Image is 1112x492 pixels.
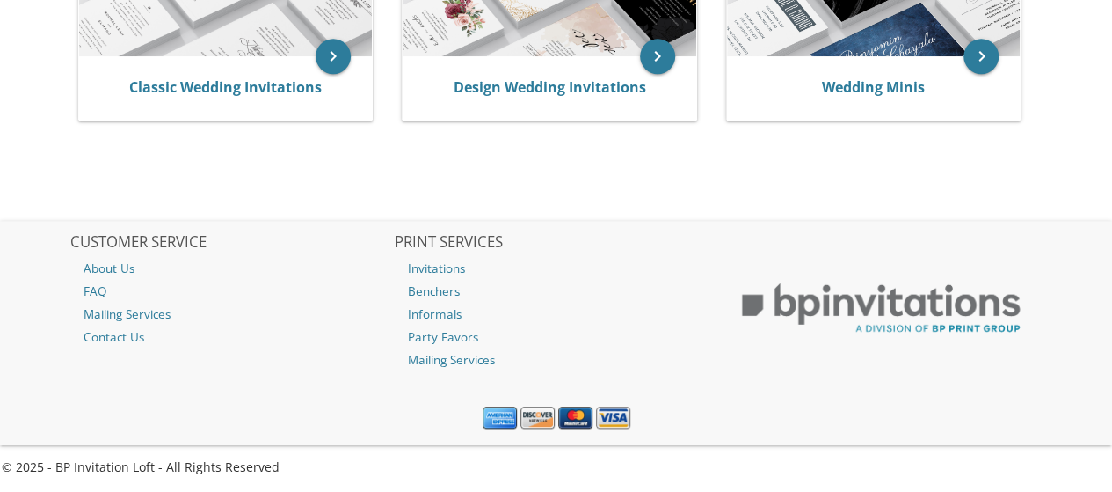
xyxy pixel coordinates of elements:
[395,280,717,303] a: Benchers
[720,269,1043,348] img: BP Print Group
[395,326,717,349] a: Party Favors
[822,77,925,97] a: Wedding Minis
[596,407,630,430] img: Visa
[70,303,393,326] a: Mailing Services
[558,407,592,430] img: MasterCard
[640,39,675,74] a: keyboard_arrow_right
[129,77,322,97] a: Classic Wedding Invitations
[70,257,393,280] a: About Us
[454,77,646,97] a: Design Wedding Invitations
[395,257,717,280] a: Invitations
[395,234,717,252] h2: PRINT SERVICES
[70,280,393,303] a: FAQ
[70,326,393,349] a: Contact Us
[963,39,999,74] a: keyboard_arrow_right
[520,407,555,430] img: Discover
[483,407,517,430] img: American Express
[316,39,351,74] a: keyboard_arrow_right
[395,349,717,371] a: Mailing Services
[395,303,717,326] a: Informals
[70,234,393,252] h2: CUSTOMER SERVICE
